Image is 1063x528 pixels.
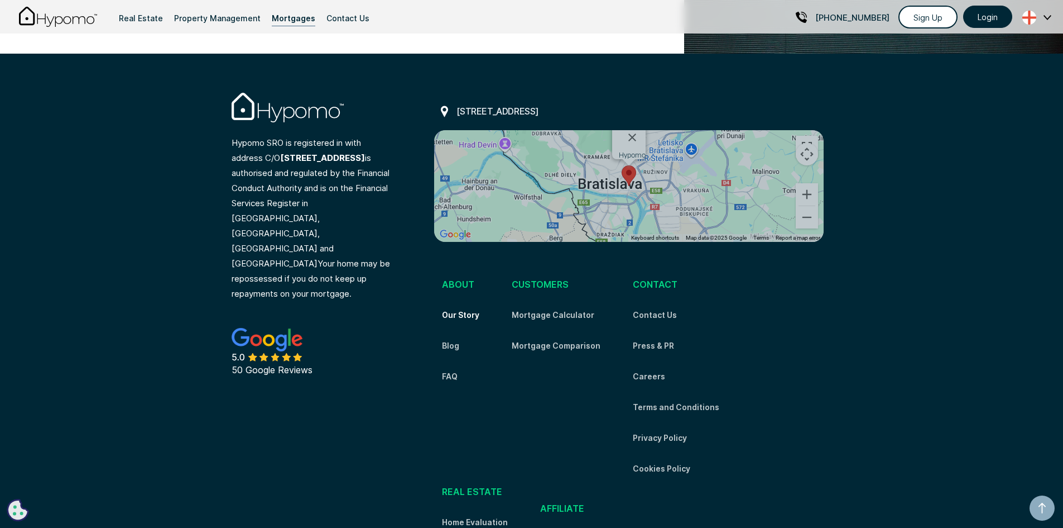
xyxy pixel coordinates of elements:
[456,105,539,117] h6: [STREET_ADDRESS]
[442,484,502,507] div: REAL ESTATE
[633,462,690,475] a: Cookies Policy
[796,4,889,31] a: [PHONE_NUMBER]
[119,11,163,26] div: Real Estate
[437,227,474,242] img: Google
[272,11,315,26] div: Mortgages
[633,431,687,445] a: Privacy Policy
[437,227,474,242] a: Open this area in Google Maps (opens a new window)
[633,401,719,414] a: Terms and Conditions
[442,370,458,383] a: FAQ
[796,206,818,229] button: Zoom out
[619,124,646,151] button: Close
[633,308,677,322] a: Contact Us
[815,10,889,25] p: [PHONE_NUMBER]
[540,501,584,524] div: AFFILIATE
[686,235,747,241] span: Map data ©2025 Google
[174,11,261,26] div: Property Management
[963,6,1012,28] a: Login
[7,499,29,521] button: Cookie Preferences
[326,11,369,26] div: Contact Us
[619,151,646,159] div: Hypomo
[442,339,459,353] a: Blog
[753,235,769,241] a: Terms (opens in new tab)
[280,153,365,163] strong: [STREET_ADDRESS]
[442,308,479,322] a: Our Story
[232,307,334,399] a: 50 Google Reviews
[512,308,594,322] a: Mortgage Calculator
[796,183,818,206] button: Zoom in
[633,277,677,300] div: contact
[442,277,474,300] div: About
[232,363,312,378] div: 50 Google Reviews
[512,277,569,300] div: customers
[796,143,818,165] button: Map camera controls
[232,131,392,301] p: Hypomo SRO is registered in with address C/O is authorised and regulated by the Financial Conduct...
[622,165,636,186] div: Map pin showing location of Hypomo
[633,339,674,353] a: Press & PR
[633,370,665,383] a: Careers
[898,6,958,28] a: Sign Up
[776,235,820,241] a: Report a map error
[796,136,818,158] button: Toggle fullscreen view
[512,339,600,353] a: Mortgage Comparison
[631,234,679,242] button: Keyboard shortcuts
